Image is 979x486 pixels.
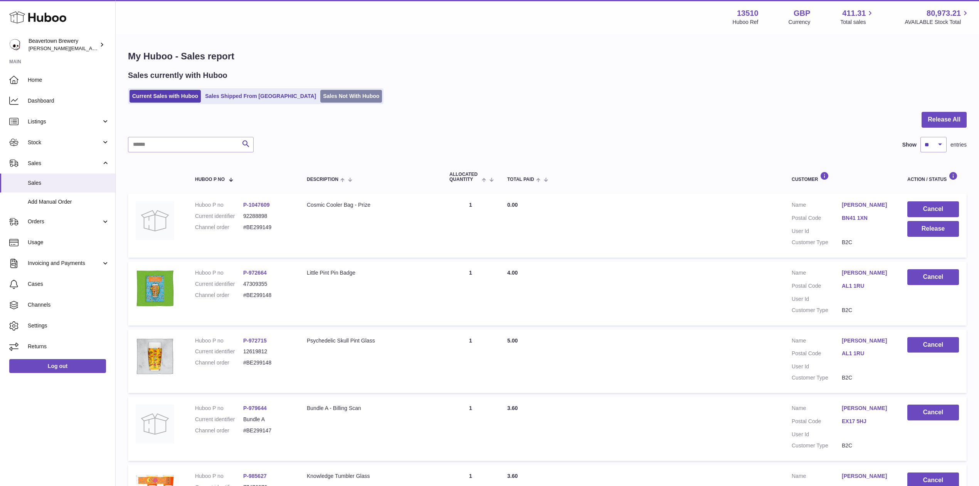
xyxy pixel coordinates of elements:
span: ALLOCATED Quantity [449,172,480,182]
button: Cancel [907,269,959,285]
div: Currency [789,19,811,26]
span: AVAILABLE Stock Total [905,19,970,26]
dd: #BE299148 [243,292,291,299]
div: Psychedelic Skull Pint Glass [307,337,434,344]
a: Sales Not With Huboo [320,90,382,103]
dt: Huboo P no [195,337,243,344]
td: 1 [442,194,500,258]
button: Release [907,221,959,237]
a: AL1 1RU [842,282,892,290]
a: [PERSON_NAME] [842,201,892,209]
dt: Customer Type [792,442,842,449]
dt: Postal Code [792,282,842,292]
span: 3.60 [507,405,518,411]
a: P-972715 [243,337,267,344]
button: Cancel [907,405,959,420]
a: P-979644 [243,405,267,411]
dd: #BE299147 [243,427,291,434]
dt: Huboo P no [195,405,243,412]
dt: Channel order [195,292,243,299]
span: Listings [28,118,101,125]
img: beavertown-brewery-little-pint-pin-badge-3.png [136,269,174,308]
div: Customer [792,172,892,182]
dt: Name [792,472,842,482]
a: Current Sales with Huboo [130,90,201,103]
span: Stock [28,139,101,146]
a: Sales Shipped From [GEOGRAPHIC_DATA] [202,90,319,103]
dt: Customer Type [792,374,842,381]
dt: User Id [792,431,842,438]
dt: Huboo P no [195,472,243,480]
span: entries [950,141,967,148]
span: Settings [28,322,109,329]
dt: Postal Code [792,214,842,224]
button: Cancel [907,201,959,217]
dd: B2C [842,374,892,381]
div: Beavertown Brewery [29,37,98,52]
dt: Postal Code [792,350,842,359]
dt: Customer Type [792,307,842,314]
dd: B2C [842,239,892,246]
dd: B2C [842,307,892,314]
a: [PERSON_NAME] [842,405,892,412]
dt: Customer Type [792,239,842,246]
dt: User Id [792,295,842,303]
a: [PERSON_NAME] [842,337,892,344]
span: Cases [28,280,109,288]
dt: Name [792,201,842,211]
td: 1 [442,262,500,326]
dd: #BE299148 [243,359,291,366]
dt: User Id [792,363,842,370]
dt: Current identifier [195,348,243,355]
a: BN41 1XN [842,214,892,222]
span: Dashboard [28,97,109,105]
a: 411.31 Total sales [840,8,875,26]
span: Sales [28,179,109,187]
dd: 47309355 [243,280,291,288]
button: Release All [922,112,967,128]
span: Channels [28,301,109,309]
dd: Bundle A [243,416,291,423]
dt: Huboo P no [195,201,243,209]
dd: #BE299149 [243,224,291,231]
span: 5.00 [507,337,518,344]
dd: 92288898 [243,213,291,220]
div: Knowledge Tumbler Glass [307,472,434,480]
a: EX17 5HJ [842,418,892,425]
dt: Current identifier [195,280,243,288]
h1: My Huboo - Sales report [128,50,967,62]
div: Bundle A - Billing Scan [307,405,434,412]
a: AL1 1RU [842,350,892,357]
dt: Name [792,405,842,414]
span: Add Manual Order [28,198,109,206]
dt: Huboo P no [195,269,243,277]
span: Sales [28,160,101,167]
dt: Name [792,337,842,346]
a: 80,973.21 AVAILABLE Stock Total [905,8,970,26]
span: Returns [28,343,109,350]
h2: Sales currently with Huboo [128,70,227,81]
img: no-photo.jpg [136,405,174,443]
div: Action / Status [907,172,959,182]
a: [PERSON_NAME] [842,269,892,277]
dt: Current identifier [195,416,243,423]
span: Invoicing and Payments [28,260,101,267]
div: Cosmic Cooler Bag - Prize [307,201,434,209]
dt: Name [792,269,842,278]
img: no-photo.jpg [136,201,174,240]
span: Usage [28,239,109,246]
a: [PERSON_NAME] [842,472,892,480]
span: 80,973.21 [927,8,961,19]
span: Total sales [840,19,875,26]
td: 1 [442,329,500,393]
span: Total paid [507,177,534,182]
dt: Channel order [195,224,243,231]
div: Huboo Ref [733,19,759,26]
span: Huboo P no [195,177,225,182]
label: Show [902,141,917,148]
span: 411.31 [842,8,866,19]
div: Little Pint Pin Badge [307,269,434,277]
button: Cancel [907,337,959,353]
span: 3.60 [507,473,518,479]
span: Home [28,76,109,84]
